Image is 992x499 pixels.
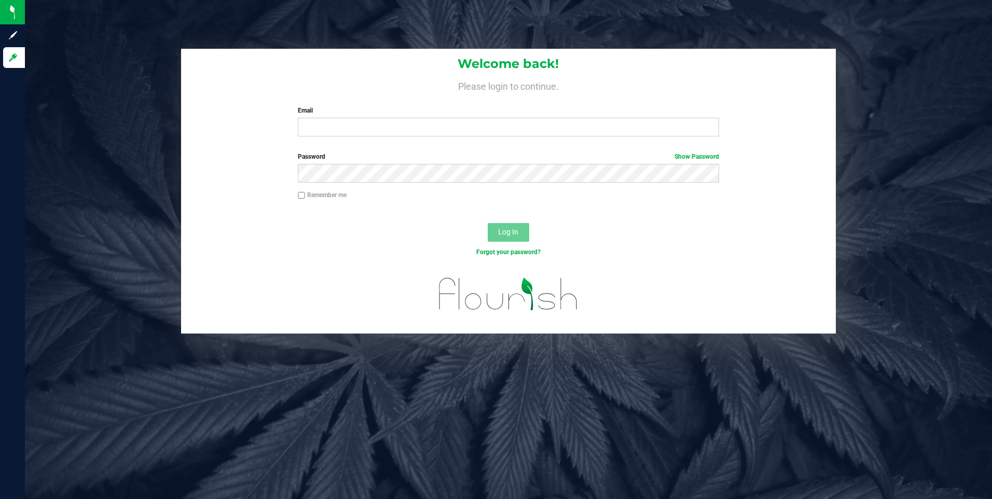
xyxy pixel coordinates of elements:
h1: Welcome back! [181,57,836,71]
img: flourish_logo.svg [426,268,590,321]
span: Password [298,153,325,160]
a: Show Password [674,153,719,160]
h4: Please login to continue. [181,79,836,91]
inline-svg: Sign up [8,30,18,40]
a: Forgot your password? [476,248,541,256]
label: Remember me [298,190,347,200]
span: Log In [498,228,518,236]
inline-svg: Log in [8,52,18,63]
label: Email [298,106,719,115]
input: Remember me [298,192,305,199]
button: Log In [488,223,529,242]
